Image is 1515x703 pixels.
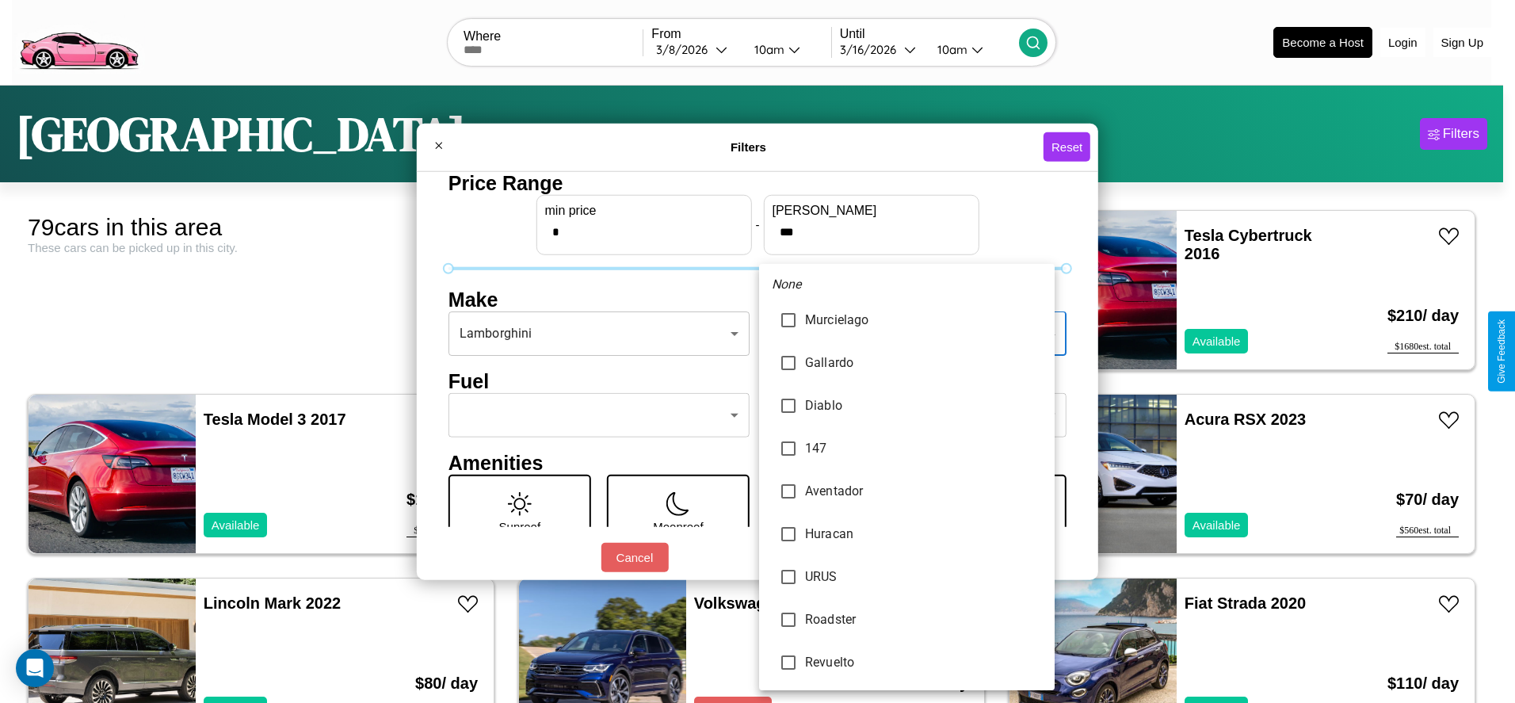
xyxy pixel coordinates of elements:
[1496,319,1507,384] div: Give Feedback
[805,353,1042,373] span: Gallardo
[772,275,802,294] em: None
[805,482,1042,501] span: Aventador
[805,567,1042,586] span: URUS
[805,610,1042,629] span: Roadster
[805,525,1042,544] span: Huracan
[16,649,54,687] div: Open Intercom Messenger
[805,396,1042,415] span: Diablo
[805,439,1042,458] span: 147
[805,653,1042,672] span: Revuelto
[805,311,1042,330] span: Murcielago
